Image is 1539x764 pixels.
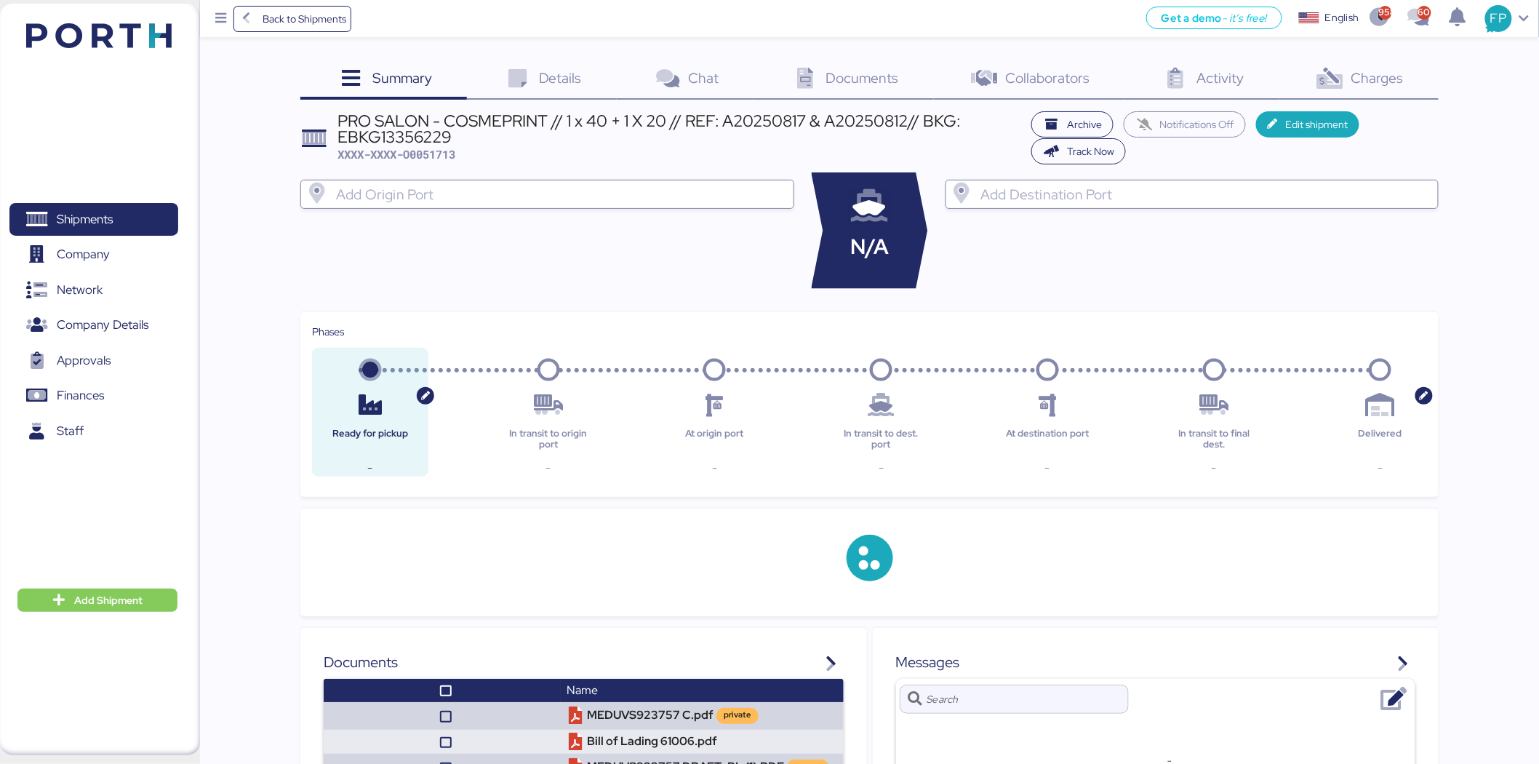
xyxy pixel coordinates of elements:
span: Approvals [57,350,111,371]
input: Add Origin Port [333,186,787,203]
div: Documents [324,651,843,673]
span: N/A [850,231,889,263]
span: XXXX-XXXX-O0051713 [337,147,455,162]
div: - [668,459,761,477]
div: PRO SALON - COSMEPRINT // 1 x 40 + 1 X 20 // REF: A20250817 & A20250812// BKG: EBKG13356229 [337,113,1024,146]
span: Documents [826,68,899,87]
span: Summary [372,68,432,87]
button: Add Shipment [17,589,177,612]
button: Archive [1031,111,1114,138]
input: Add Destination Port [978,186,1431,203]
span: Collaborators [1006,68,1090,87]
span: Chat [689,68,719,87]
button: Menu [209,7,233,31]
button: Notifications Off [1124,111,1246,138]
a: Company [9,238,178,271]
a: Shipments [9,203,178,236]
a: Approvals [9,344,178,378]
button: Track Now [1031,138,1127,164]
div: English [1325,10,1359,25]
div: At origin port [668,429,761,450]
span: Shipments [57,209,113,230]
span: Track Now [1067,143,1114,160]
div: - [834,459,927,477]
a: Staff [9,414,178,447]
a: Network [9,274,178,307]
span: Edit shipment [1285,116,1348,133]
div: In transit to dest. port [834,429,927,450]
td: MEDUVS923757 C.pdf [561,702,843,730]
div: private [724,709,751,721]
div: Delivered [1334,429,1427,450]
input: Search [927,685,1120,714]
div: Ready for pickup [324,429,417,450]
a: Back to Shipments [233,6,352,32]
span: FP [1490,9,1506,28]
div: At destination port [1001,429,1094,450]
div: Messages [896,651,1415,673]
span: Archive [1067,116,1102,133]
span: Charges [1351,68,1404,87]
span: Finances [57,385,104,406]
div: In transit to origin port [502,429,595,450]
span: Company [57,244,110,265]
span: Add Shipment [74,592,143,609]
div: - [502,459,595,477]
div: - [1167,459,1260,477]
span: Company Details [57,314,148,335]
td: Bill of Lading 61006.pdf [561,730,843,754]
a: Company Details [9,309,178,342]
button: Edit shipment [1256,111,1360,138]
div: In transit to final dest. [1167,429,1260,450]
span: Network [57,279,103,301]
div: Phases [312,324,1427,340]
span: Staff [57,421,84,442]
span: Notifications Off [1160,116,1234,133]
span: Name [567,683,598,698]
a: Finances [9,379,178,413]
span: Back to Shipments [263,10,346,28]
div: - [324,459,417,477]
div: - [1001,459,1094,477]
span: Details [539,68,582,87]
div: - [1334,459,1427,477]
span: Activity [1197,68,1244,87]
